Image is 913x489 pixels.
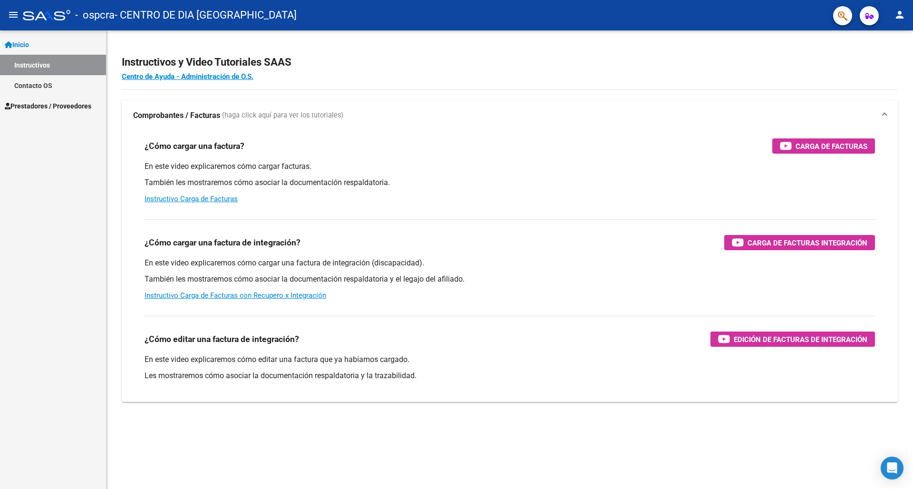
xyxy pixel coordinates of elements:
[5,39,29,50] span: Inicio
[5,101,91,111] span: Prestadores / Proveedores
[222,110,343,121] span: (haga click aquí para ver los tutoriales)
[122,53,898,71] h2: Instructivos y Video Tutoriales SAAS
[145,371,875,381] p: Les mostraremos cómo asociar la documentación respaldatoria y la trazabilidad.
[734,333,867,345] span: Edición de Facturas de integración
[145,291,326,300] a: Instructivo Carga de Facturas con Recupero x Integración
[894,9,905,20] mat-icon: person
[145,236,301,249] h3: ¿Cómo cargar una factura de integración?
[145,139,244,153] h3: ¿Cómo cargar una factura?
[724,235,875,250] button: Carga de Facturas Integración
[748,237,867,249] span: Carga de Facturas Integración
[881,457,903,479] div: Open Intercom Messenger
[8,9,19,20] mat-icon: menu
[115,5,297,26] span: - CENTRO DE DIA [GEOGRAPHIC_DATA]
[133,110,220,121] strong: Comprobantes / Facturas
[145,354,875,365] p: En este video explicaremos cómo editar una factura que ya habíamos cargado.
[772,138,875,154] button: Carga de Facturas
[710,332,875,347] button: Edición de Facturas de integración
[75,5,115,26] span: - ospcra
[145,177,875,188] p: También les mostraremos cómo asociar la documentación respaldatoria.
[122,72,253,81] a: Centro de Ayuda - Administración de O.S.
[796,140,867,152] span: Carga de Facturas
[145,161,875,172] p: En este video explicaremos cómo cargar facturas.
[145,258,875,268] p: En este video explicaremos cómo cargar una factura de integración (discapacidad).
[145,195,238,203] a: Instructivo Carga de Facturas
[145,333,299,346] h3: ¿Cómo editar una factura de integración?
[145,274,875,284] p: También les mostraremos cómo asociar la documentación respaldatoria y el legajo del afiliado.
[122,131,898,402] div: Comprobantes / Facturas (haga click aquí para ver los tutoriales)
[122,100,898,131] mat-expansion-panel-header: Comprobantes / Facturas (haga click aquí para ver los tutoriales)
